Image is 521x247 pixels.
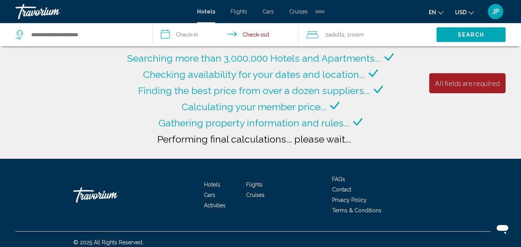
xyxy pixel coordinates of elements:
span: Checking availability for your dates and location... [143,69,365,80]
div: All fields are required [435,79,500,87]
button: Travelers: 2 adults, 0 children [299,23,437,46]
a: Travorium [73,183,150,207]
button: Check in and out dates [153,23,298,46]
a: Cars [204,192,215,198]
button: Change language [429,7,443,18]
a: Privacy Policy [332,197,367,203]
button: Change currency [455,7,474,18]
a: Cars [263,8,274,15]
a: Activities [204,202,226,208]
button: Extra navigation items [315,5,324,18]
span: © 2025 All Rights Reserved. [73,239,143,245]
span: USD [455,9,467,15]
a: Hotels [197,8,215,15]
span: 2 [325,29,344,40]
a: Cruises [289,8,308,15]
iframe: Button to launch messaging window [490,216,515,241]
span: Adults [328,32,344,38]
a: Hotels [204,181,220,188]
span: Calculating your member price... [182,101,326,113]
span: , 1 [344,29,364,40]
span: Finding the best price from over a dozen suppliers... [138,85,370,96]
button: Search [437,27,506,42]
span: Gathering property information and rules... [158,117,349,129]
span: en [429,9,436,15]
a: Contact [332,187,351,193]
span: JP [492,8,499,15]
span: Search [458,32,485,38]
a: Cruises [246,192,265,198]
span: Performing final calculations... please wait... [157,133,351,145]
button: User Menu [486,3,506,20]
a: Travorium [15,4,189,19]
span: Searching more than 3,000,000 Hotels and Apartments... [127,52,381,64]
a: Terms & Conditions [332,207,381,213]
span: Room [350,32,364,38]
a: Flights [231,8,247,15]
a: Flights [246,181,263,188]
a: FAQs [332,176,345,182]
